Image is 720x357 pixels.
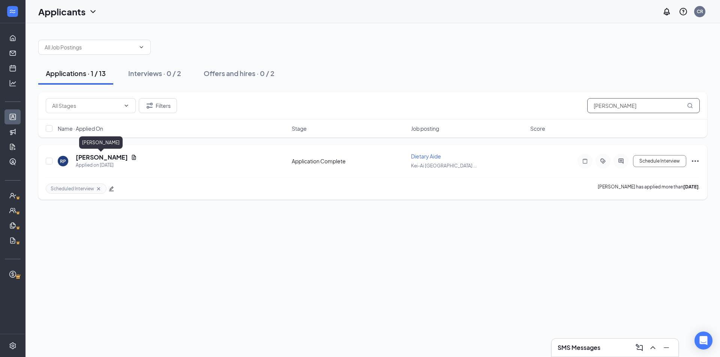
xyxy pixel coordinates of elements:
[662,7,671,16] svg: Notifications
[58,125,103,132] span: Name · Applied On
[687,103,693,109] svg: MagnifyingGlass
[76,161,137,169] div: Applied on [DATE]
[131,154,137,160] svg: Document
[598,158,607,164] svg: ActiveTag
[598,184,700,194] p: [PERSON_NAME] has applied more than .
[88,7,97,16] svg: ChevronDown
[697,8,703,15] div: CR
[60,158,66,164] div: RP
[128,69,181,78] div: Interviews · 0 / 2
[587,98,700,113] input: Search in applications
[691,157,700,166] svg: Ellipses
[648,343,657,352] svg: ChevronUp
[123,103,129,109] svg: ChevronDown
[683,184,699,190] b: [DATE]
[138,44,144,50] svg: ChevronDown
[38,5,85,18] h1: Applicants
[52,102,120,110] input: All Stages
[46,69,106,78] div: Applications · 1 / 13
[292,157,406,165] div: Application Complete
[411,163,477,169] span: Kei-Ai [GEOGRAPHIC_DATA] ...
[662,343,671,352] svg: Minimize
[558,344,600,352] h3: SMS Messages
[530,125,545,132] span: Score
[616,158,625,164] svg: ActiveChat
[580,158,589,164] svg: Note
[76,153,128,161] h5: [PERSON_NAME]
[139,98,177,113] button: Filter Filters
[145,101,154,110] svg: Filter
[411,153,441,160] span: Dietary Aide
[51,185,94,192] span: Scheduled Interview
[9,79,16,87] svg: Analysis
[679,7,688,16] svg: QuestionInfo
[633,155,686,167] button: Schedule Interview
[9,342,16,350] svg: Settings
[79,136,123,149] div: [PERSON_NAME]
[635,343,644,352] svg: ComposeMessage
[411,125,439,132] span: Job posting
[9,7,16,15] svg: WorkstreamLogo
[292,125,307,132] span: Stage
[694,332,712,350] div: Open Intercom Messenger
[660,342,672,354] button: Minimize
[96,186,102,192] svg: Cross
[109,186,114,191] span: edit
[204,69,274,78] div: Offers and hires · 0 / 2
[633,342,645,354] button: ComposeMessage
[647,342,659,354] button: ChevronUp
[45,43,135,51] input: All Job Postings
